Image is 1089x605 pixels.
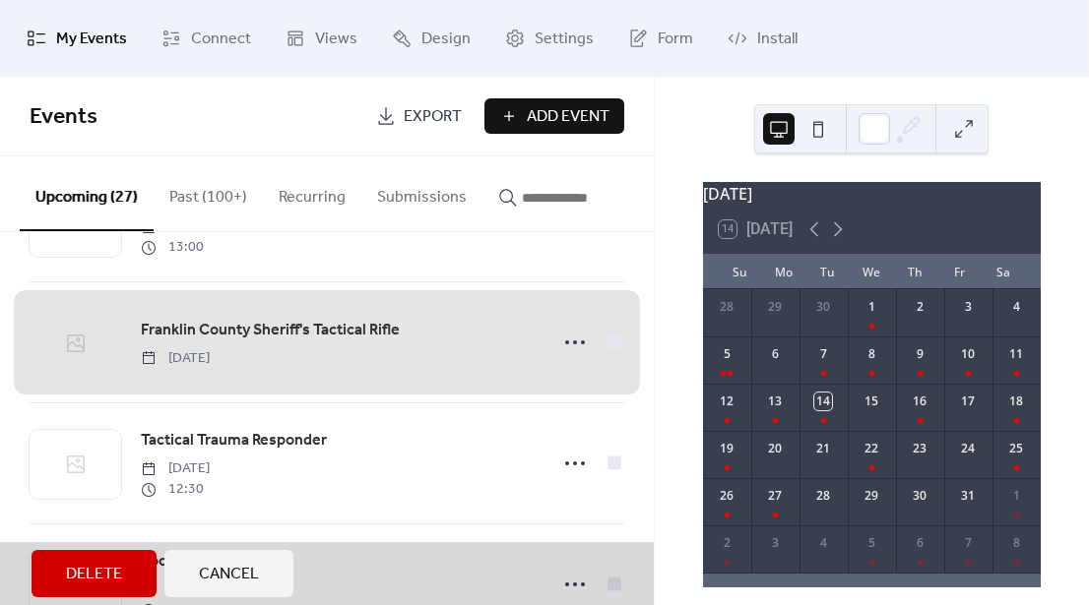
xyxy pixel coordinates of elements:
button: Upcoming (27) [20,156,154,231]
div: 23 [911,440,929,457]
a: My Events [12,8,142,69]
div: 30 [911,487,929,505]
div: 3 [766,534,784,552]
a: Form [613,8,708,69]
div: 2 [911,298,929,316]
div: 27 [766,487,784,505]
div: 8 [1007,534,1025,552]
div: 18 [1007,393,1025,410]
div: We [850,254,893,289]
span: Cancel [199,563,259,586]
div: 4 [1007,298,1025,316]
a: Views [271,8,372,69]
div: 11 [1007,345,1025,363]
button: Past (100+) [154,156,263,229]
button: Cancel [164,550,293,597]
div: 29 [766,298,784,316]
span: Settings [535,24,594,55]
div: 25 [1007,440,1025,457]
div: 20 [766,440,784,457]
div: [DATE] [703,182,1041,206]
div: 6 [766,345,784,363]
div: 24 [959,440,977,457]
button: Recurring [263,156,361,229]
div: 28 [814,487,832,505]
button: Submissions [361,156,482,229]
div: 8 [863,345,880,363]
div: 6 [911,534,929,552]
div: 15 [863,393,880,410]
div: 7 [959,534,977,552]
div: 19 [718,440,736,457]
span: Events [30,95,97,139]
div: Su [719,254,762,289]
span: Export [404,105,462,129]
div: 14 [814,393,832,410]
div: 12 [718,393,736,410]
div: Mo [762,254,805,289]
div: 3 [959,298,977,316]
div: 1 [1007,487,1025,505]
div: 16 [911,393,929,410]
div: 13 [766,393,784,410]
a: Export [361,98,477,134]
span: Views [315,24,357,55]
span: Design [421,24,471,55]
a: Design [377,8,485,69]
div: 30 [814,298,832,316]
div: Sa [982,254,1025,289]
div: 9 [911,345,929,363]
div: 26 [718,487,736,505]
div: Tu [806,254,850,289]
div: 5 [863,534,880,552]
div: 2 [718,534,736,552]
div: 10 [959,345,977,363]
div: 21 [814,440,832,457]
div: 22 [863,440,880,457]
div: 7 [814,345,832,363]
span: Install [757,24,798,55]
div: Fr [937,254,981,289]
button: Add Event [484,98,624,134]
div: 1 [863,298,880,316]
div: 29 [863,487,880,505]
div: 31 [959,487,977,505]
span: Connect [191,24,251,55]
div: 28 [718,298,736,316]
div: 17 [959,393,977,410]
span: Add Event [527,105,609,129]
a: Settings [490,8,609,69]
div: Th [894,254,937,289]
div: 4 [814,534,832,552]
button: Delete [32,550,157,597]
span: Form [658,24,693,55]
span: Delete [66,563,122,586]
span: My Events [56,24,127,55]
div: 5 [718,345,736,363]
a: Install [713,8,812,69]
a: Connect [147,8,266,69]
